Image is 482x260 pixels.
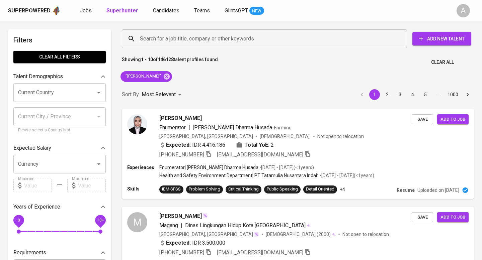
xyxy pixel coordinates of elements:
p: Uploaded on [DATE] [417,187,459,193]
a: Teams [194,7,211,15]
span: | [188,124,190,132]
p: Skills [127,185,159,192]
div: "[PERSON_NAME]" [120,71,172,82]
p: • [DATE] - [DATE] ( <1 years ) [319,172,374,179]
span: Farming [274,125,292,130]
div: Requirements [13,246,106,259]
div: Public Speaking [267,186,298,192]
b: Total YoE: [244,141,269,149]
span: [DEMOGRAPHIC_DATA] [260,133,311,140]
p: Resume [397,187,415,193]
span: [PHONE_NUMBER] [159,151,204,158]
button: Open [94,159,103,169]
p: Talent Demographics [13,73,63,81]
div: M [127,212,147,232]
div: [GEOGRAPHIC_DATA], [GEOGRAPHIC_DATA] [159,133,253,140]
span: Magang [159,222,178,229]
p: Most Relevant [142,91,176,99]
a: GlintsGPT NEW [225,7,264,15]
div: Most Relevant [142,89,184,101]
div: IDR 3.500.000 [159,239,225,247]
button: Go to page 4 [407,89,418,100]
b: Superhunter [106,7,138,14]
div: Detail Oriented [306,186,334,192]
div: [GEOGRAPHIC_DATA], [GEOGRAPHIC_DATA] [159,231,259,238]
span: [EMAIL_ADDRESS][DOMAIN_NAME] [217,249,303,256]
span: Clear All [431,58,454,67]
p: Years of Experience [13,203,60,211]
img: magic_wand.svg [203,213,208,218]
p: Expected Salary [13,144,51,152]
button: Go to page 2 [382,89,393,100]
span: | [181,222,182,230]
a: [PERSON_NAME]Enumerator|[PERSON_NAME] Dharma HusadaFarming[GEOGRAPHIC_DATA], [GEOGRAPHIC_DATA][DE... [122,109,474,199]
a: Candidates [153,7,181,15]
button: Go to next page [462,89,473,100]
img: magic_wand.svg [254,232,259,237]
img: app logo [52,6,61,16]
p: Health and Safety Environment Department | PT Tatamulia Nusantara Indah [159,172,319,179]
span: NEW [249,8,264,14]
span: "[PERSON_NAME]" [120,73,165,80]
p: Sort By [122,91,139,99]
div: IBM SPSS [162,186,181,192]
span: Save [415,214,430,221]
span: Add New Talent [418,35,466,43]
button: Go to page 5 [420,89,431,100]
div: (2000) [266,231,336,238]
span: [PERSON_NAME] [159,114,202,122]
a: Superhunter [106,7,140,15]
p: Not open to relocation [317,133,364,140]
span: Enumerator [159,124,186,131]
span: [PERSON_NAME] Dharma Husada [193,124,272,131]
span: Add to job [440,214,465,221]
button: Save [412,114,433,125]
b: Expected: [166,141,191,149]
p: Enumerator | [PERSON_NAME] Dharma Husada [159,164,258,171]
p: • [DATE] - [DATE] ( <1 years ) [258,164,314,171]
span: Candidates [153,7,179,14]
button: Open [94,88,103,97]
button: Go to page 1000 [446,89,460,100]
button: Add to job [437,114,469,125]
b: Expected: [166,239,191,247]
div: Years of Experience [13,200,106,214]
span: GlintsGPT [225,7,248,14]
span: [PERSON_NAME] [159,212,202,220]
button: Add New Talent [412,32,471,45]
button: Clear All filters [13,51,106,63]
span: [PHONE_NUMBER] [159,249,204,256]
span: Add to job [440,116,465,123]
nav: pagination navigation [355,89,474,100]
div: Talent Demographics [13,70,106,83]
span: [EMAIL_ADDRESS][DOMAIN_NAME] [217,151,303,158]
button: Save [412,212,433,223]
img: 6a8034cdc53a98761258a721e47107fe.jpg [127,114,147,134]
span: Save [415,116,430,123]
div: IDR 4.416.186 [159,141,225,149]
span: Clear All filters [19,53,100,61]
span: 0 [17,218,20,223]
span: Jobs [80,7,92,14]
button: page 1 [369,89,380,100]
div: … [433,91,444,98]
b: 1 - 10 [141,57,153,62]
div: Problem Solving [189,186,220,192]
p: +4 [340,186,345,193]
h6: Filters [13,35,106,45]
input: Value [78,179,106,192]
p: Please select a Country first [18,127,101,134]
span: Dinas Lingkungan Hidup Kota [GEOGRAPHIC_DATA] [185,222,306,229]
p: Showing of talent profiles found [122,56,218,69]
span: [DEMOGRAPHIC_DATA] [266,231,317,238]
button: Go to page 3 [395,89,405,100]
span: 2 [271,141,274,149]
span: Teams [194,7,210,14]
button: Add to job [437,212,469,223]
p: Not open to relocation [342,231,389,238]
div: Superpowered [8,7,51,15]
span: 10+ [97,218,104,223]
div: A [457,4,470,17]
div: Critical Thinking [228,186,259,192]
b: 146128 [158,57,174,62]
